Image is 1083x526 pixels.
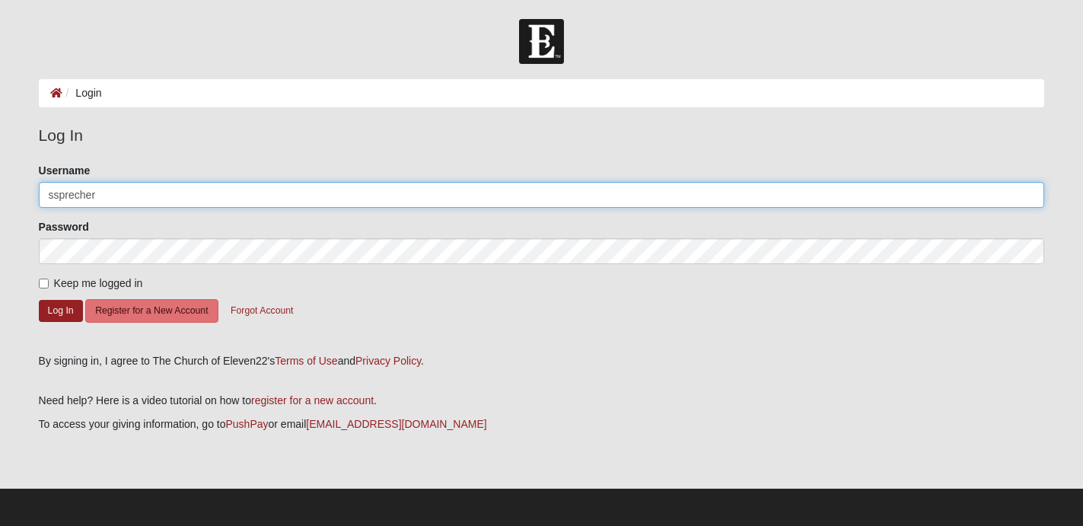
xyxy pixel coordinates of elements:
[519,19,564,64] img: Church of Eleven22 Logo
[221,299,303,323] button: Forgot Account
[39,353,1045,369] div: By signing in, I agree to The Church of Eleven22's and .
[62,85,102,101] li: Login
[275,355,337,367] a: Terms of Use
[39,163,91,178] label: Username
[39,219,89,234] label: Password
[39,123,1045,148] legend: Log In
[39,279,49,289] input: Keep me logged in
[39,416,1045,432] p: To access your giving information, go to or email
[54,277,143,289] span: Keep me logged in
[355,355,421,367] a: Privacy Policy
[39,300,83,322] button: Log In
[85,299,218,323] button: Register for a New Account
[225,418,268,430] a: PushPay
[306,418,486,430] a: [EMAIL_ADDRESS][DOMAIN_NAME]
[39,393,1045,409] p: Need help? Here is a video tutorial on how to .
[251,394,374,406] a: register for a new account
